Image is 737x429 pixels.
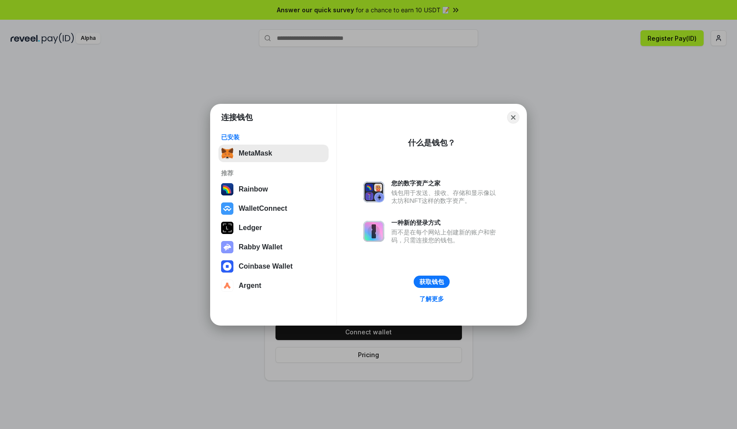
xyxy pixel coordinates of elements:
[239,224,262,232] div: Ledger
[391,228,500,244] div: 而不是在每个网站上创建新的账户和密码，只需连接您的钱包。
[239,185,268,193] div: Rainbow
[221,222,233,234] img: svg+xml,%3Csvg%20xmlns%3D%22http%3A%2F%2Fwww.w3.org%2F2000%2Fsvg%22%20width%3D%2228%22%20height%3...
[507,111,519,124] button: Close
[419,295,444,303] div: 了解更多
[391,219,500,227] div: 一种新的登录方式
[221,112,253,123] h1: 连接钱包
[221,280,233,292] img: svg+xml,%3Csvg%20width%3D%2228%22%20height%3D%2228%22%20viewBox%3D%220%200%2028%2028%22%20fill%3D...
[391,179,500,187] div: 您的数字资产之家
[221,202,233,215] img: svg+xml,%3Csvg%20width%3D%2228%22%20height%3D%2228%22%20viewBox%3D%220%200%2028%2028%22%20fill%3D...
[363,181,384,202] img: svg+xml,%3Csvg%20xmlns%3D%22http%3A%2F%2Fwww.w3.org%2F2000%2Fsvg%22%20fill%3D%22none%22%20viewBox...
[218,145,329,162] button: MetaMask
[414,293,449,305] a: 了解更多
[239,243,283,251] div: Rabby Wallet
[218,277,329,294] button: Argent
[239,262,293,270] div: Coinbase Wallet
[239,205,287,213] div: WalletConnect
[221,133,326,141] div: 已安装
[218,258,329,275] button: Coinbase Wallet
[408,138,455,148] div: 什么是钱包？
[419,278,444,286] div: 获取钱包
[363,221,384,242] img: svg+xml,%3Csvg%20xmlns%3D%22http%3A%2F%2Fwww.w3.org%2F2000%2Fsvg%22%20fill%3D%22none%22%20viewBox...
[221,260,233,273] img: svg+xml,%3Csvg%20width%3D%2228%22%20height%3D%2228%22%20viewBox%3D%220%200%2028%2028%22%20fill%3D...
[218,200,329,217] button: WalletConnect
[218,219,329,237] button: Ledger
[221,147,233,160] img: svg+xml,%3Csvg%20fill%3D%22none%22%20height%3D%2233%22%20viewBox%3D%220%200%2035%2033%22%20width%...
[414,276,450,288] button: 获取钱包
[218,181,329,198] button: Rainbow
[221,169,326,177] div: 推荐
[239,282,261,290] div: Argent
[221,183,233,195] img: svg+xml,%3Csvg%20width%3D%22120%22%20height%3D%22120%22%20viewBox%3D%220%200%20120%20120%22%20fil...
[391,189,500,205] div: 钱包用于发送、接收、存储和显示像以太坊和NFT这样的数字资产。
[239,149,272,157] div: MetaMask
[218,238,329,256] button: Rabby Wallet
[221,241,233,253] img: svg+xml,%3Csvg%20xmlns%3D%22http%3A%2F%2Fwww.w3.org%2F2000%2Fsvg%22%20fill%3D%22none%22%20viewBox...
